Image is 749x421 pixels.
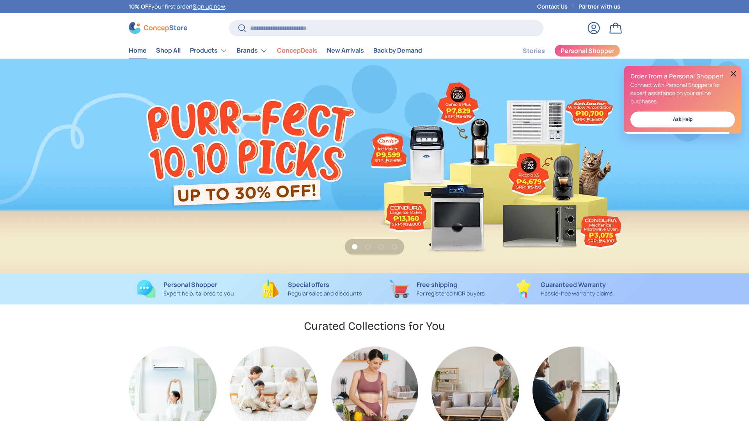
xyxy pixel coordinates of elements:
[523,43,545,58] a: Stories
[129,22,187,34] img: ConcepStore
[561,48,614,54] span: Personal Shopper
[417,280,457,289] strong: Free shipping
[507,279,620,298] a: Guaranteed Warranty Hassle-free warranty claims
[129,43,147,58] a: Home
[163,289,234,298] p: Expert help, tailored to you
[554,44,620,57] a: Personal Shopper
[190,43,227,58] a: Products
[255,279,368,298] a: Special offers Regular sales and discounts
[232,43,272,58] summary: Brands
[630,72,735,81] h2: Order from a Personal Shopper!
[504,43,620,58] nav: Secondary
[537,2,579,11] a: Contact Us
[156,43,181,58] a: Shop All
[277,43,318,58] a: ConcepDeals
[185,43,232,58] summary: Products
[288,289,362,298] p: Regular sales and discounts
[630,81,735,105] p: Connect with Personal Shoppers for expert assistance on your online purchases.
[541,280,606,289] strong: Guaranteed Warranty
[129,2,226,11] p: your first order! .
[129,43,422,58] nav: Primary
[381,279,494,298] a: Free shipping For registered NCR buyers
[417,289,485,298] p: For registered NCR buyers
[288,280,329,289] strong: Special offers
[129,279,242,298] a: Personal Shopper Expert help, tailored to you
[579,2,620,11] a: Partner with us
[327,43,364,58] a: New Arrivals
[193,3,225,10] a: Sign up now
[163,280,217,289] strong: Personal Shopper
[237,43,268,58] a: Brands
[129,3,151,10] strong: 10% OFF
[304,319,445,333] h2: Curated Collections for You
[630,111,735,127] a: Ask Help
[541,289,613,298] p: Hassle-free warranty claims
[373,43,422,58] a: Back by Demand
